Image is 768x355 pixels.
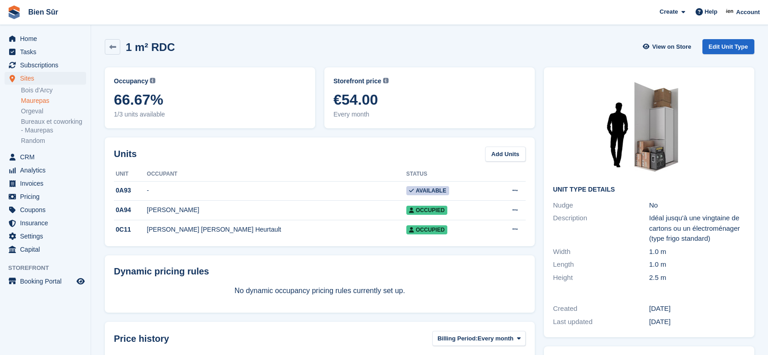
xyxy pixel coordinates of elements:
[8,264,91,273] span: Storefront
[147,225,406,234] div: [PERSON_NAME] [PERSON_NAME] Heurtault
[553,247,649,257] div: Width
[20,243,75,256] span: Capital
[660,7,678,16] span: Create
[553,200,649,211] div: Nudge
[553,317,649,327] div: Last updated
[20,190,75,203] span: Pricing
[5,177,86,190] a: menu
[20,72,75,85] span: Sites
[114,332,169,345] span: Price history
[333,91,526,108] span: €54.00
[5,46,86,58] a: menu
[25,5,62,20] a: Bien Sûr
[20,151,75,163] span: CRM
[75,276,86,287] a: Preview store
[114,110,306,119] span: 1/3 units available
[7,5,21,19] img: stora-icon-8386f47178a22dfd0bd8f6a31ec36ba5ce8667c1dd55bd0f319d3a0aa187defe.svg
[726,7,735,16] img: Asmaa Habri
[20,217,75,229] span: Insurance
[553,186,745,193] h2: Unit Type details
[20,46,75,58] span: Tasks
[432,331,526,346] button: Billing Period: Every month
[437,334,477,343] span: Billing Period:
[5,190,86,203] a: menu
[485,147,526,162] a: Add Units
[150,78,155,83] img: icon-info-grey-7440780725fd019a000dd9b08b2336e03edf1995a4989e88bcd33f0948082b44.svg
[649,317,745,327] div: [DATE]
[705,7,717,16] span: Help
[21,117,86,135] a: Bureaux et coworking - Maurepas
[333,110,526,119] span: Every month
[5,275,86,288] a: menu
[20,32,75,45] span: Home
[649,304,745,314] div: [DATE]
[553,273,649,283] div: Height
[5,217,86,229] a: menu
[553,259,649,270] div: Length
[147,181,406,201] td: -
[114,186,147,195] div: 0A93
[147,167,406,182] th: Occupant
[5,230,86,243] a: menu
[406,186,449,195] span: Available
[21,107,86,116] a: Orgeval
[406,167,489,182] th: Status
[126,41,175,53] h2: 1 m² RDC
[649,247,745,257] div: 1.0 m
[20,230,75,243] span: Settings
[5,72,86,85] a: menu
[553,213,649,244] div: Description
[114,285,526,296] p: No dynamic occupancy pricing rules currently set up.
[406,206,447,215] span: Occupied
[114,76,148,86] span: Occupancy
[702,39,754,54] a: Edit Unit Type
[114,225,147,234] div: 0C11
[114,167,147,182] th: Unit
[333,76,381,86] span: Storefront price
[114,91,306,108] span: 66.67%
[5,59,86,71] a: menu
[649,273,745,283] div: 2.5 m
[5,164,86,177] a: menu
[649,259,745,270] div: 1.0 m
[20,164,75,177] span: Analytics
[649,213,745,244] div: Idéal jusqu'à une vingtaine de cartons ou un électroménager (type frigo standard)
[20,275,75,288] span: Booking Portal
[20,59,75,71] span: Subscriptions
[652,42,691,51] span: View on Store
[20,203,75,216] span: Coupons
[736,8,760,17] span: Account
[581,76,717,179] img: box-1m2.jpg
[383,78,389,83] img: icon-info-grey-7440780725fd019a000dd9b08b2336e03edf1995a4989e88bcd33f0948082b44.svg
[114,205,147,215] div: 0A94
[114,147,137,161] h2: Units
[21,137,86,145] a: Random
[553,304,649,314] div: Created
[5,203,86,216] a: menu
[5,243,86,256] a: menu
[114,264,526,278] div: Dynamic pricing rules
[20,177,75,190] span: Invoices
[5,151,86,163] a: menu
[642,39,695,54] a: View on Store
[5,32,86,45] a: menu
[406,225,447,234] span: Occupied
[478,334,514,343] span: Every month
[147,205,406,215] div: [PERSON_NAME]
[649,200,745,211] div: No
[21,86,86,95] a: Bois d'Arcy
[21,96,86,105] a: Maurepas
